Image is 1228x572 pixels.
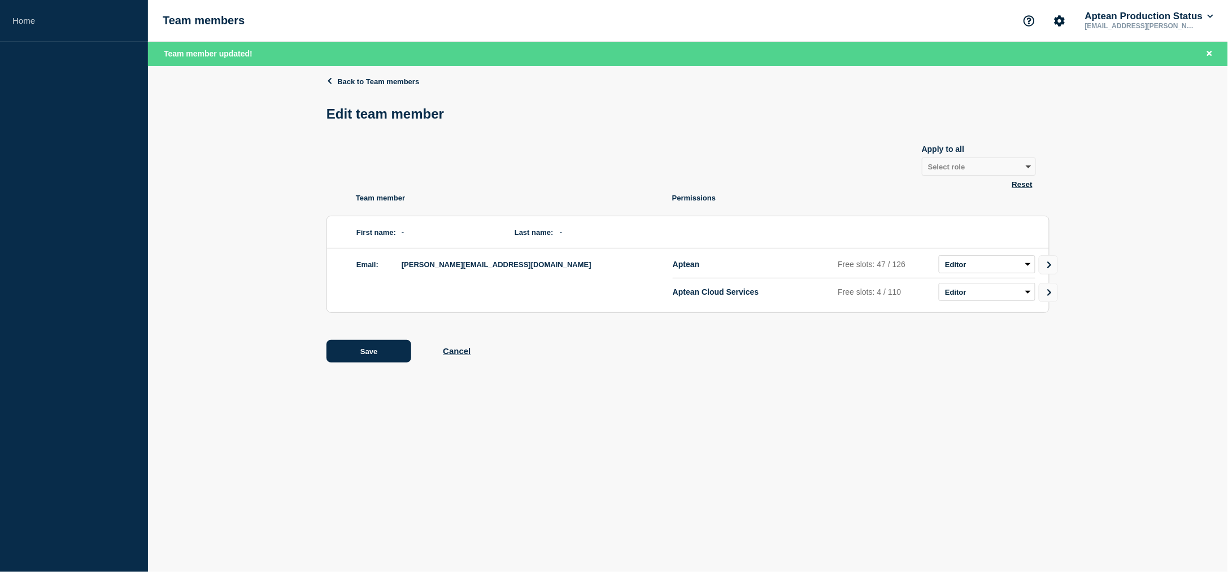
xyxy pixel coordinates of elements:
[673,260,834,269] p: Aptean
[922,158,1036,176] select: Apply to all
[939,255,1035,273] select: role select for Aptean
[356,228,396,237] label: First name:
[443,346,471,356] button: Cancel
[838,287,935,296] p: Free slots: 4 / 110
[1039,255,1058,274] a: Go to Connected Hubs
[1017,9,1041,33] button: Support
[1083,11,1216,22] button: Aptean Production Status
[163,14,245,27] h1: Team members
[672,194,1050,202] p: Permissions
[515,228,554,237] label: Last name:
[326,340,411,363] button: Save
[560,223,650,241] span: -
[1009,180,1036,189] button: Reset
[164,49,252,58] span: Team member updated!
[939,283,1035,301] select: role select for Aptean Cloud Services
[1039,283,1058,302] a: Go to Connected Hubs
[838,260,935,269] p: Free slots: 47 / 126
[922,145,1036,154] div: Apply to all
[326,77,419,86] a: Back to Team members
[356,194,672,202] p: Team member
[1083,22,1200,30] p: [EMAIL_ADDRESS][PERSON_NAME][DOMAIN_NAME]
[326,106,451,122] h1: Edit team member
[1048,9,1072,33] button: Account settings
[1203,47,1217,60] button: Close banner
[402,255,650,273] span: [PERSON_NAME][EMAIL_ADDRESS][DOMAIN_NAME]
[673,287,834,296] p: Aptean Cloud Services
[402,223,492,241] span: -
[356,260,378,269] label: Email:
